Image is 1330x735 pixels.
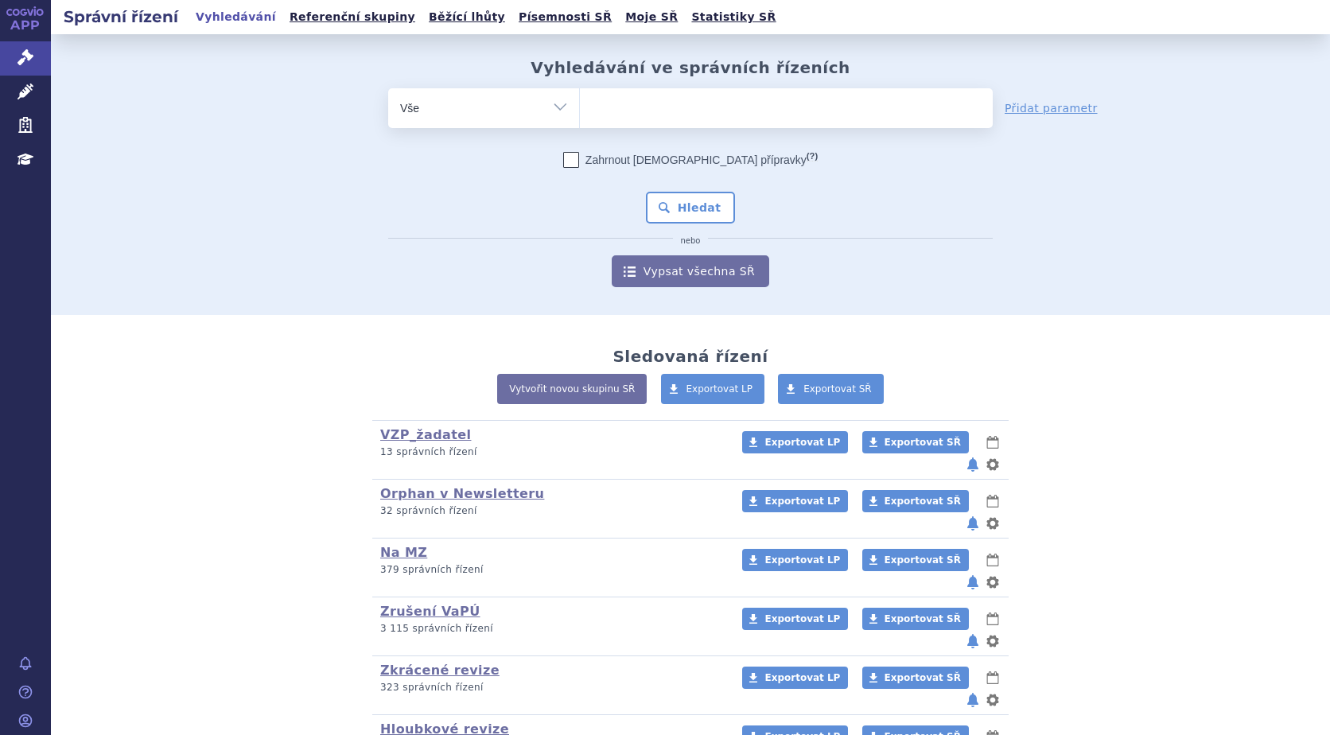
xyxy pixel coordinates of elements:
[380,622,721,636] p: 3 115 správních řízení
[380,486,544,501] a: Orphan v Newsletteru
[380,604,480,619] a: Zrušení VaPÚ
[965,573,981,592] button: notifikace
[965,632,981,651] button: notifikace
[742,549,848,571] a: Exportovat LP
[985,690,1001,710] button: nastavení
[985,433,1001,452] button: lhůty
[885,554,961,566] span: Exportovat SŘ
[380,545,427,560] a: Na MZ
[985,632,1001,651] button: nastavení
[985,550,1001,570] button: lhůty
[380,663,500,678] a: Zkrácené revize
[764,554,840,566] span: Exportovat LP
[778,374,884,404] a: Exportovat SŘ
[742,608,848,630] a: Exportovat LP
[380,504,721,518] p: 32 správních řízení
[191,6,281,28] a: Vyhledávání
[51,6,191,28] h2: Správní řízení
[612,255,769,287] a: Vypsat všechna SŘ
[764,437,840,448] span: Exportovat LP
[380,427,471,442] a: VZP_žadatel
[985,492,1001,511] button: lhůty
[620,6,682,28] a: Moje SŘ
[862,431,969,453] a: Exportovat SŘ
[965,514,981,533] button: notifikace
[885,613,961,624] span: Exportovat SŘ
[285,6,420,28] a: Referenční skupiny
[563,152,818,168] label: Zahrnout [DEMOGRAPHIC_DATA] přípravky
[646,192,736,224] button: Hledat
[764,613,840,624] span: Exportovat LP
[862,608,969,630] a: Exportovat SŘ
[612,347,768,366] h2: Sledovaná řízení
[985,668,1001,687] button: lhůty
[1005,100,1098,116] a: Přidat parametr
[862,549,969,571] a: Exportovat SŘ
[686,383,753,395] span: Exportovat LP
[885,672,961,683] span: Exportovat SŘ
[764,672,840,683] span: Exportovat LP
[965,690,981,710] button: notifikace
[885,496,961,507] span: Exportovat SŘ
[985,573,1001,592] button: nastavení
[497,374,647,404] a: Vytvořit novou skupinu SŘ
[424,6,510,28] a: Běžící lhůty
[742,431,848,453] a: Exportovat LP
[380,681,721,694] p: 323 správních řízení
[742,490,848,512] a: Exportovat LP
[531,58,850,77] h2: Vyhledávání ve správních řízeních
[661,374,765,404] a: Exportovat LP
[985,609,1001,628] button: lhůty
[673,236,709,246] i: nebo
[686,6,780,28] a: Statistiky SŘ
[862,490,969,512] a: Exportovat SŘ
[807,151,818,161] abbr: (?)
[862,667,969,689] a: Exportovat SŘ
[885,437,961,448] span: Exportovat SŘ
[514,6,616,28] a: Písemnosti SŘ
[764,496,840,507] span: Exportovat LP
[742,667,848,689] a: Exportovat LP
[965,455,981,474] button: notifikace
[380,563,721,577] p: 379 správních řízení
[985,455,1001,474] button: nastavení
[985,514,1001,533] button: nastavení
[380,445,721,459] p: 13 správních řízení
[803,383,872,395] span: Exportovat SŘ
